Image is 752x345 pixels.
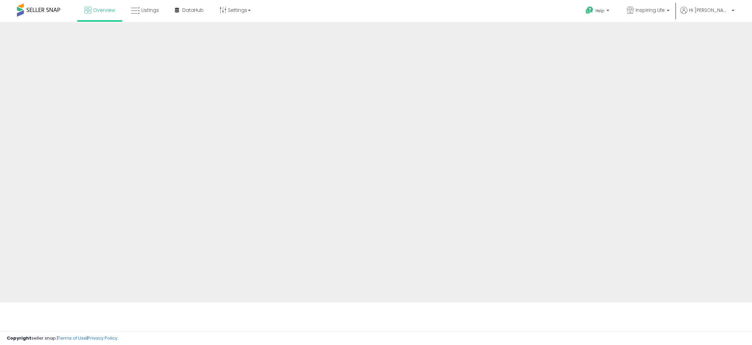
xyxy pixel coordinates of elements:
span: Hi [PERSON_NAME] [689,7,730,14]
i: Get Help [585,6,594,15]
span: DataHub [182,7,204,14]
a: Help [580,1,616,22]
span: Overview [93,7,115,14]
a: Hi [PERSON_NAME] [680,7,734,22]
span: Inspiring Life [636,7,665,14]
span: Listings [141,7,159,14]
span: Help [595,8,605,14]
